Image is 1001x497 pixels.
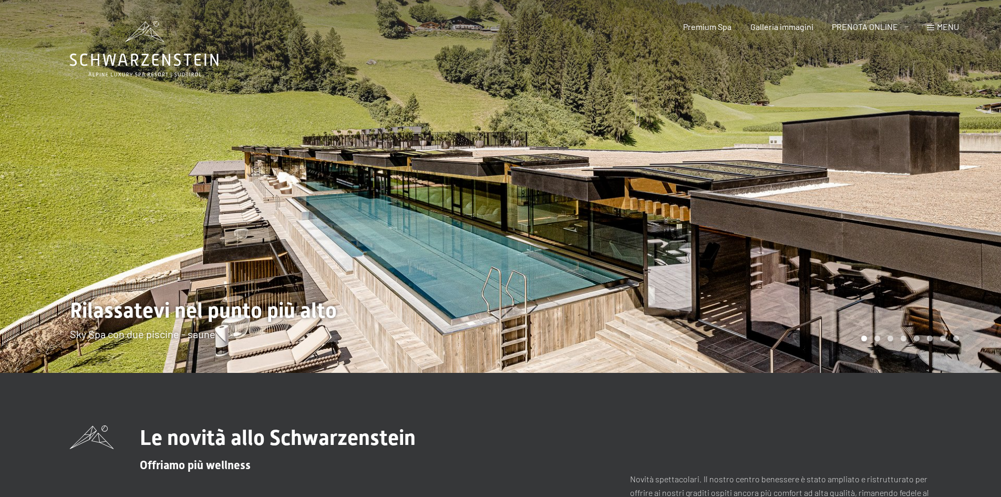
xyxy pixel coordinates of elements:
div: Carousel Page 8 [953,336,959,341]
div: Carousel Page 6 [927,336,933,341]
div: Carousel Pagination [858,336,959,341]
div: Carousel Page 2 [874,336,880,341]
div: Carousel Page 5 [914,336,920,341]
div: Carousel Page 1 (Current Slide) [861,336,867,341]
a: PRENOTA ONLINE [832,22,898,32]
span: Menu [937,22,959,32]
div: Carousel Page 4 [901,336,906,341]
div: Carousel Page 7 [940,336,946,341]
span: Offriamo più wellness [140,459,251,472]
span: Le novità allo Schwarzenstein [140,425,416,450]
div: Carousel Page 3 [888,336,893,341]
a: Premium Spa [683,22,731,32]
a: Galleria immagini [750,22,813,32]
